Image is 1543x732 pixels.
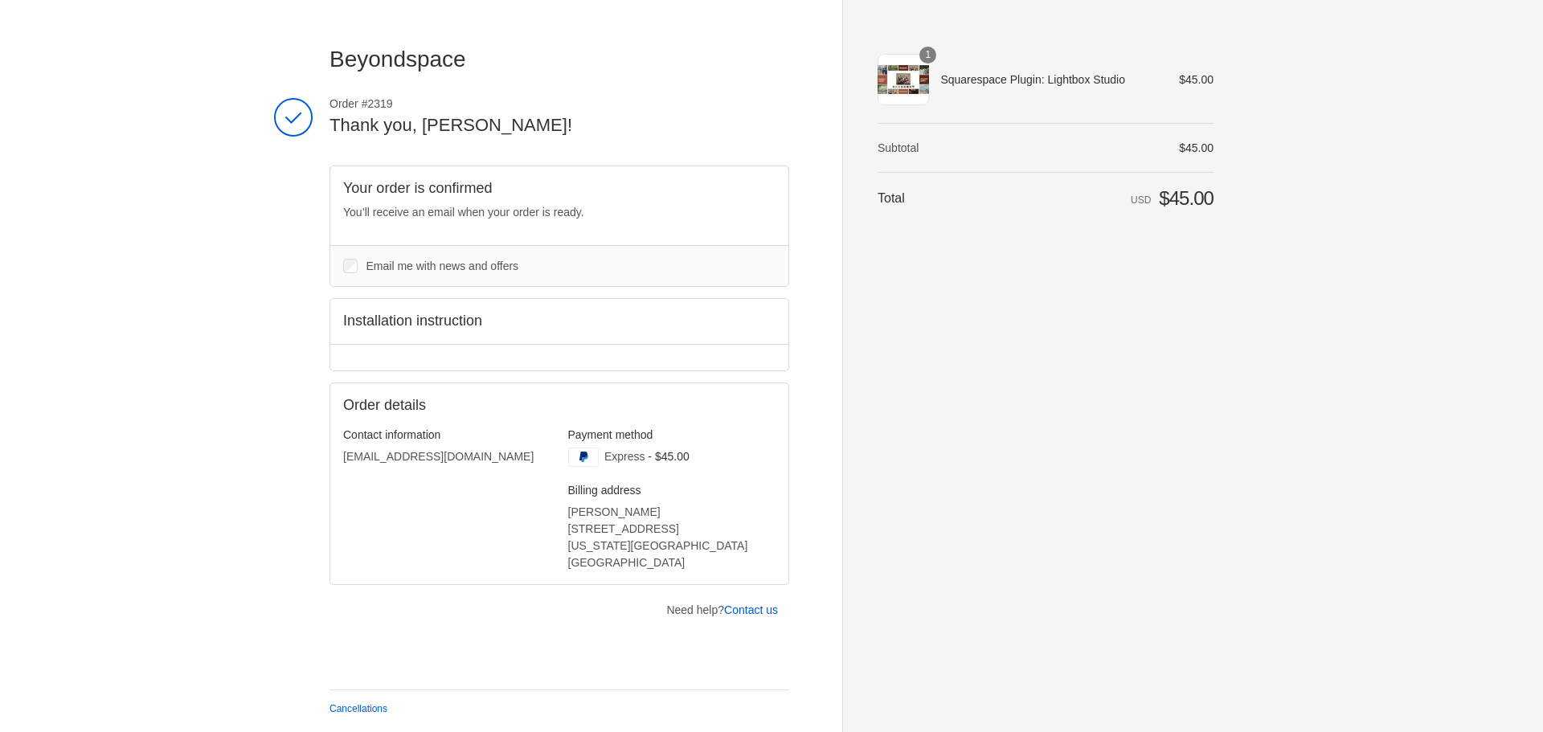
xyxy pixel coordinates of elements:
span: USD [1131,194,1151,206]
a: Cancellations [329,703,387,714]
h2: Order details [343,396,559,415]
span: $45.00 [1179,73,1214,86]
h2: Your order is confirmed [343,179,776,198]
address: [PERSON_NAME] [STREET_ADDRESS] [US_STATE][GEOGRAPHIC_DATA] [GEOGRAPHIC_DATA] [568,504,776,571]
h3: Billing address [568,483,776,497]
h2: Installation instruction [343,312,776,330]
span: Email me with news and offers [366,260,519,272]
h2: Thank you, [PERSON_NAME]! [329,114,789,137]
span: $45.00 [1179,141,1214,154]
span: Express [604,450,645,463]
span: Order #2319 [329,96,789,111]
p: Need help? [666,602,778,619]
a: Contact us [724,603,778,616]
span: Total [878,191,905,205]
th: Subtotal [878,141,976,155]
p: You’ll receive an email when your order is ready. [343,204,776,221]
span: Squarespace Plugin: Lightbox Studio [940,72,1156,87]
span: Beyondspace [329,47,466,72]
span: $45.00 [1159,187,1214,209]
h3: Contact information [343,427,551,442]
span: 1 [919,47,936,63]
span: - $45.00 [648,450,689,463]
bdo: [EMAIL_ADDRESS][DOMAIN_NAME] [343,450,534,463]
h3: Payment method [568,427,776,442]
